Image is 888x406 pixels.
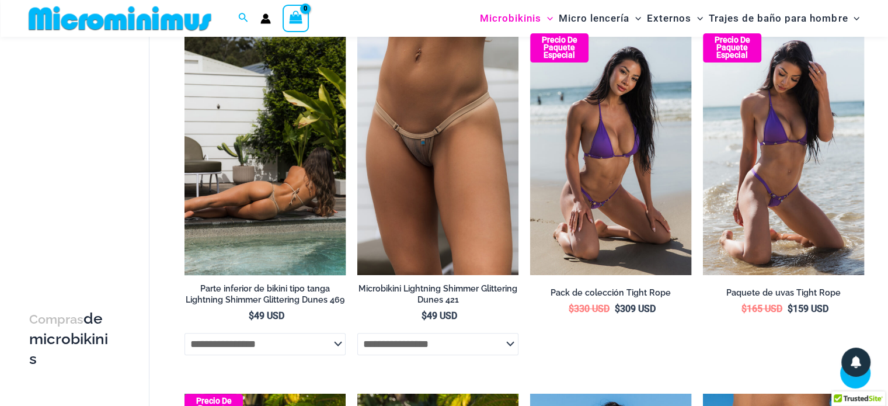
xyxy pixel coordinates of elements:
[477,4,556,33] a: MicrobikinisAlternar menúAlternar menú
[260,13,271,24] a: Enlace del icono de la cuenta
[530,33,691,275] a: Tight Rope Grape 319 Tri Top 4212 Micro Bottom 01 Cuerda floja Turquesa 319 Tri Top 4228 Tanga Bo...
[480,12,541,24] font: Microbikinis
[615,303,620,314] font: $
[747,303,782,314] font: 165 USD
[184,33,346,275] a: Rayo Brillante Dunas Brillantes 469 Tanga 01Top de tres piezas Lightning Shimmer Glittering Dunes...
[184,283,346,310] a: Parte inferior de bikini tipo tanga Lightning Shimmer Glittering Dunes 469
[358,283,517,304] font: Microbikini Lightning Shimmer Glittering Dunes 421
[726,287,841,297] font: Paquete de uvas Tight Rope
[703,33,864,275] a: Tight Rope Grape 319 Tri Top 4212 Micro Bottom 02 Tight Rope Grape 319 Tri Top 4212 Micro Bottom ...
[556,4,644,33] a: Micro lenceríaAlternar menúAlternar menú
[788,303,793,314] font: $
[24,5,216,32] img: MM SHOP LOGO PLANO
[530,33,691,275] img: Tight Rope Grape 319 Tri Top 4212 Micro Bottom 01
[427,310,457,321] font: 49 USD
[551,287,671,297] font: Pack de colección Tight Rope
[238,11,249,26] a: Enlace del icono de búsqueda
[357,33,518,275] img: Dunas brillantes con destellos de relámpago 421 Micro 01
[249,310,254,321] font: $
[793,303,828,314] font: 159 USD
[644,4,706,33] a: ExternosAlternar menúAlternar menú
[647,12,691,24] font: Externos
[542,35,577,60] font: Precio de paquete especial
[703,287,864,303] a: Paquete de uvas Tight Rope
[283,5,309,32] a: Ver carrito de compras, vacío
[541,4,553,33] span: Alternar menú
[691,4,703,33] span: Alternar menú
[629,4,641,33] span: Alternar menú
[186,283,344,304] font: Parte inferior de bikini tipo tanga Lightning Shimmer Glittering Dunes 469
[569,303,574,314] font: $
[848,4,859,33] span: Alternar menú
[741,303,747,314] font: $
[29,39,134,273] iframe: Certificado por TrustedSite
[559,12,629,24] font: Micro lencería
[620,303,656,314] font: 309 USD
[357,33,518,275] a: Dunas brillantes con destellos de relámpago 421 Micro 01Relámpago Brillo Dunas Brillantes 317 Tri...
[475,2,865,35] nav: Navegación del sitio
[29,310,108,367] font: de microbikinis
[29,312,83,327] font: Compras
[254,310,284,321] font: 49 USD
[357,283,518,310] a: Microbikini Lightning Shimmer Glittering Dunes 421
[422,310,427,321] font: $
[574,303,610,314] font: 330 USD
[715,35,750,60] font: Precio de paquete especial
[706,4,862,33] a: Trajes de baño para hombreAlternar menúAlternar menú
[530,287,691,303] a: Pack de colección Tight Rope
[703,33,864,275] img: Tight Rope Grape 319 Tri Top 4212 Micro Bottom 02
[709,12,848,24] font: Trajes de baño para hombre
[184,33,346,275] img: Top de tres piezas Lightning Shimmer Glittering Dunes 317, tanga 469, talla 06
